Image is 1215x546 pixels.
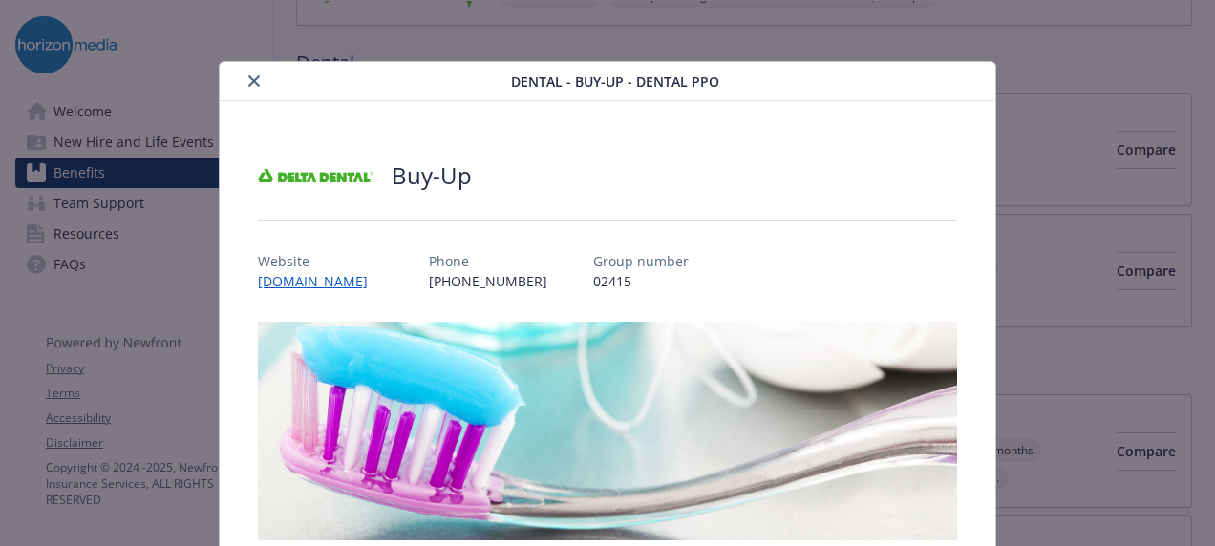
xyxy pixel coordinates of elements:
[593,271,689,291] p: 02415
[429,251,547,271] p: Phone
[258,251,383,271] p: Website
[593,251,689,271] p: Group number
[511,72,719,92] span: Dental - Buy-Up - Dental PPO
[392,159,472,192] h2: Buy-Up
[258,272,383,290] a: [DOMAIN_NAME]
[429,271,547,291] p: [PHONE_NUMBER]
[243,70,266,93] button: close
[258,322,957,540] img: banner
[258,147,373,204] img: Delta Dental Insurance Company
